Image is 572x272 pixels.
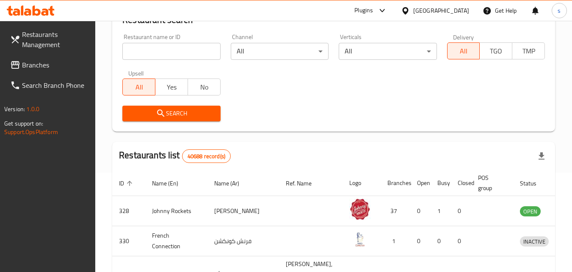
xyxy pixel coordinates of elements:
[349,229,370,250] img: French Connection
[3,75,96,95] a: Search Branch Phone
[122,14,545,26] h2: Restaurant search
[128,70,144,76] label: Upsell
[207,196,279,226] td: [PERSON_NAME]
[512,42,545,59] button: TMP
[112,196,145,226] td: 328
[520,207,541,216] span: OPEN
[286,178,323,188] span: Ref. Name
[451,170,471,196] th: Closed
[4,126,58,137] a: Support.OpsPlatform
[22,29,89,50] span: Restaurants Management
[159,81,185,93] span: Yes
[119,149,231,163] h2: Restaurants list
[381,170,410,196] th: Branches
[453,34,474,40] label: Delivery
[122,106,220,121] button: Search
[182,152,230,160] span: 40688 record(s)
[413,6,469,15] div: [GEOGRAPHIC_DATA]
[112,226,145,256] td: 330
[410,196,431,226] td: 0
[558,6,561,15] span: s
[231,43,329,60] div: All
[26,104,39,115] span: 1.0.0
[478,173,503,193] span: POS group
[22,80,89,90] span: Search Branch Phone
[119,178,135,188] span: ID
[349,199,370,220] img: Johnny Rockets
[381,226,410,256] td: 1
[145,226,207,256] td: French Connection
[431,226,451,256] td: 0
[447,42,480,59] button: All
[129,108,213,119] span: Search
[214,178,250,188] span: Name (Ar)
[410,226,431,256] td: 0
[520,178,547,188] span: Status
[431,170,451,196] th: Busy
[182,149,231,163] div: Total records count
[122,79,155,95] button: All
[381,196,410,226] td: 37
[531,146,552,166] div: Export file
[451,196,471,226] td: 0
[483,45,509,57] span: TGO
[410,170,431,196] th: Open
[516,45,542,57] span: TMP
[354,6,373,16] div: Plugins
[343,170,381,196] th: Logo
[22,60,89,70] span: Branches
[479,42,512,59] button: TGO
[207,226,279,256] td: فرنش كونكشن
[188,79,221,95] button: No
[191,81,217,93] span: No
[152,178,189,188] span: Name (En)
[126,81,152,93] span: All
[520,237,549,247] span: INACTIVE
[145,196,207,226] td: Johnny Rockets
[122,43,220,60] input: Search for restaurant name or ID..
[431,196,451,226] td: 1
[155,79,188,95] button: Yes
[3,24,96,55] a: Restaurants Management
[3,55,96,75] a: Branches
[339,43,437,60] div: All
[4,118,43,129] span: Get support on:
[4,104,25,115] span: Version:
[451,45,477,57] span: All
[451,226,471,256] td: 0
